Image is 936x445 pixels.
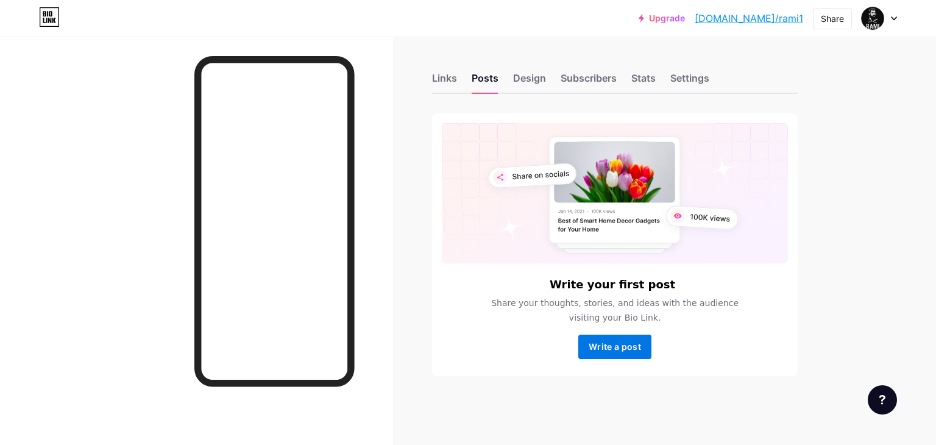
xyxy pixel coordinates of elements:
[561,71,617,93] div: Subscribers
[639,13,685,23] a: Upgrade
[513,71,546,93] div: Design
[631,71,656,93] div: Stats
[432,71,457,93] div: Links
[670,71,709,93] div: Settings
[477,296,753,325] span: Share your thoughts, stories, and ideas with the audience visiting your Bio Link.
[821,12,844,25] div: Share
[578,335,651,359] button: Write a post
[550,279,675,291] h6: Write your first post
[472,71,498,93] div: Posts
[695,11,803,26] a: [DOMAIN_NAME]/rami1
[589,341,641,352] span: Write a post
[861,7,884,30] img: rami1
